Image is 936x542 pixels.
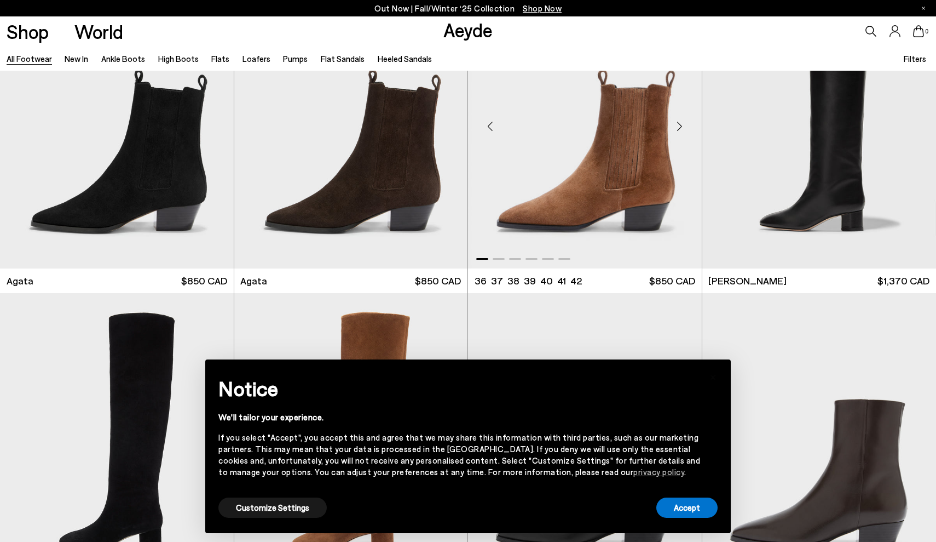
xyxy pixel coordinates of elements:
[540,274,553,288] li: 40
[524,274,536,288] li: 39
[507,274,519,288] li: 38
[924,28,929,35] span: 0
[415,274,461,288] span: $850 CAD
[7,54,52,64] a: All Footwear
[181,274,227,288] span: $850 CAD
[649,274,695,288] span: $850 CAD
[240,274,267,288] span: Agata
[700,363,726,389] button: Close this notice
[523,3,562,13] span: Navigate to /collections/new-in
[218,498,327,518] button: Customize Settings
[708,274,787,288] span: [PERSON_NAME]
[570,274,582,288] li: 42
[557,274,566,288] li: 41
[663,110,696,142] div: Next slide
[475,274,487,288] li: 36
[218,374,700,403] h2: Notice
[473,110,506,142] div: Previous slide
[158,54,199,64] a: High Boots
[321,54,365,64] a: Flat Sandals
[101,54,145,64] a: Ankle Boots
[234,269,468,293] a: Agata $850 CAD
[633,467,684,477] a: privacy policy
[877,274,929,288] span: $1,370 CAD
[656,498,718,518] button: Accept
[913,25,924,37] a: 0
[475,274,579,288] ul: variant
[65,54,88,64] a: New In
[378,54,432,64] a: Heeled Sandals
[709,368,717,384] span: ×
[242,54,270,64] a: Loafers
[7,274,33,288] span: Agata
[218,412,700,423] div: We'll tailor your experience.
[374,2,562,15] p: Out Now | Fall/Winter ‘25 Collection
[283,54,308,64] a: Pumps
[468,269,702,293] a: 36 37 38 39 40 41 42 $850 CAD
[211,54,229,64] a: Flats
[904,54,926,64] span: Filters
[491,274,503,288] li: 37
[443,18,493,41] a: Aeyde
[218,432,700,478] div: If you select "Accept", you accept this and agree that we may share this information with third p...
[7,22,49,41] a: Shop
[74,22,123,41] a: World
